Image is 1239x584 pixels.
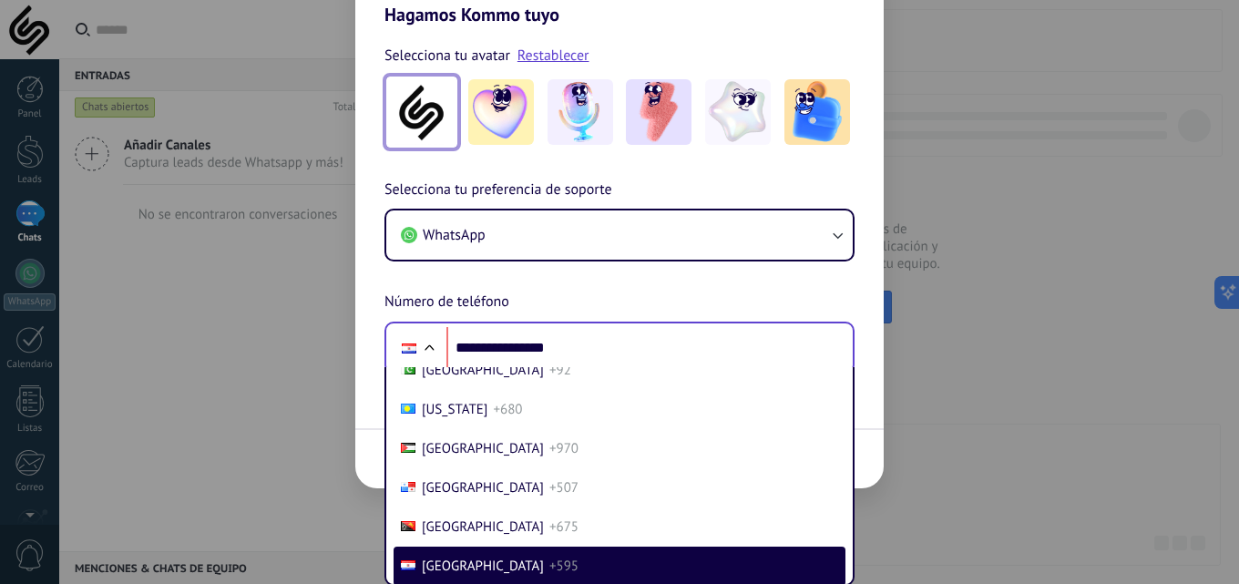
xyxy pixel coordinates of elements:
[423,226,486,244] span: WhatsApp
[384,179,612,202] span: Selecciona tu preferencia de soporte
[549,479,579,497] span: +507
[384,291,509,314] span: Número de teléfono
[422,518,544,536] span: [GEOGRAPHIC_DATA]
[468,79,534,145] img: -1.jpeg
[422,440,544,457] span: [GEOGRAPHIC_DATA]
[386,210,853,260] button: WhatsApp
[384,44,510,67] span: Selecciona tu avatar
[422,362,544,379] span: [GEOGRAPHIC_DATA]
[517,46,589,65] a: Restablecer
[392,329,426,367] div: Paraguay: + 595
[422,479,544,497] span: [GEOGRAPHIC_DATA]
[422,401,487,418] span: [US_STATE]
[549,362,571,379] span: +92
[493,401,522,418] span: +680
[548,79,613,145] img: -2.jpeg
[784,79,850,145] img: -5.jpeg
[626,79,691,145] img: -3.jpeg
[549,518,579,536] span: +675
[549,558,579,575] span: +595
[705,79,771,145] img: -4.jpeg
[549,440,579,457] span: +970
[422,558,544,575] span: [GEOGRAPHIC_DATA]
